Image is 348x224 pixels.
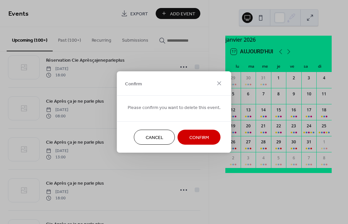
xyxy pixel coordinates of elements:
span: Cancel [146,134,163,141]
button: Confirm [178,130,221,145]
span: Please confirm you want to delete this event. [128,104,221,111]
button: Cancel [134,130,175,145]
span: Confirm [189,134,209,141]
span: Confirm [125,80,142,87]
